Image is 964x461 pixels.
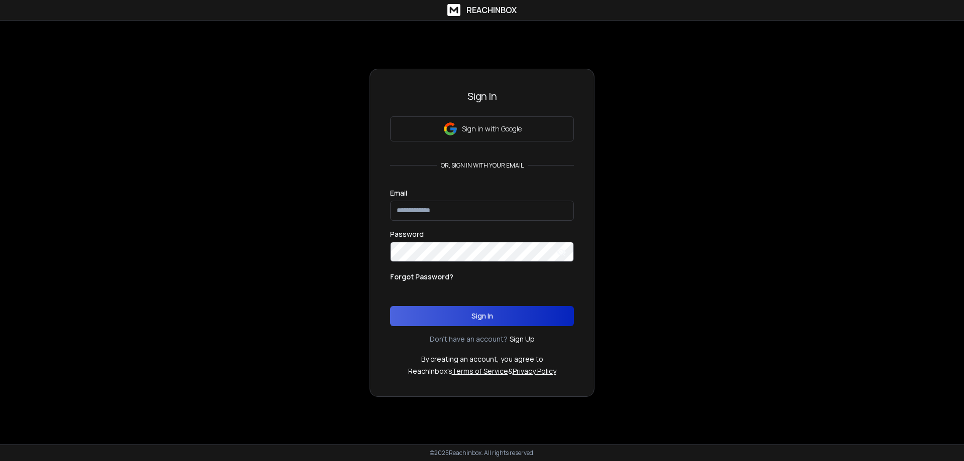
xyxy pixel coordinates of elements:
[513,366,556,376] a: Privacy Policy
[510,334,535,344] a: Sign Up
[430,449,535,457] p: © 2025 Reachinbox. All rights reserved.
[390,89,574,103] h3: Sign In
[390,272,453,282] p: Forgot Password?
[452,366,508,376] a: Terms of Service
[421,354,543,364] p: By creating an account, you agree to
[390,306,574,326] button: Sign In
[408,366,556,376] p: ReachInbox's &
[447,4,517,16] a: ReachInbox
[390,116,574,141] button: Sign in with Google
[466,4,517,16] h1: ReachInbox
[437,162,528,170] p: or, sign in with your email
[430,334,508,344] p: Don't have an account?
[462,124,522,134] p: Sign in with Google
[390,231,424,238] label: Password
[390,190,407,197] label: Email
